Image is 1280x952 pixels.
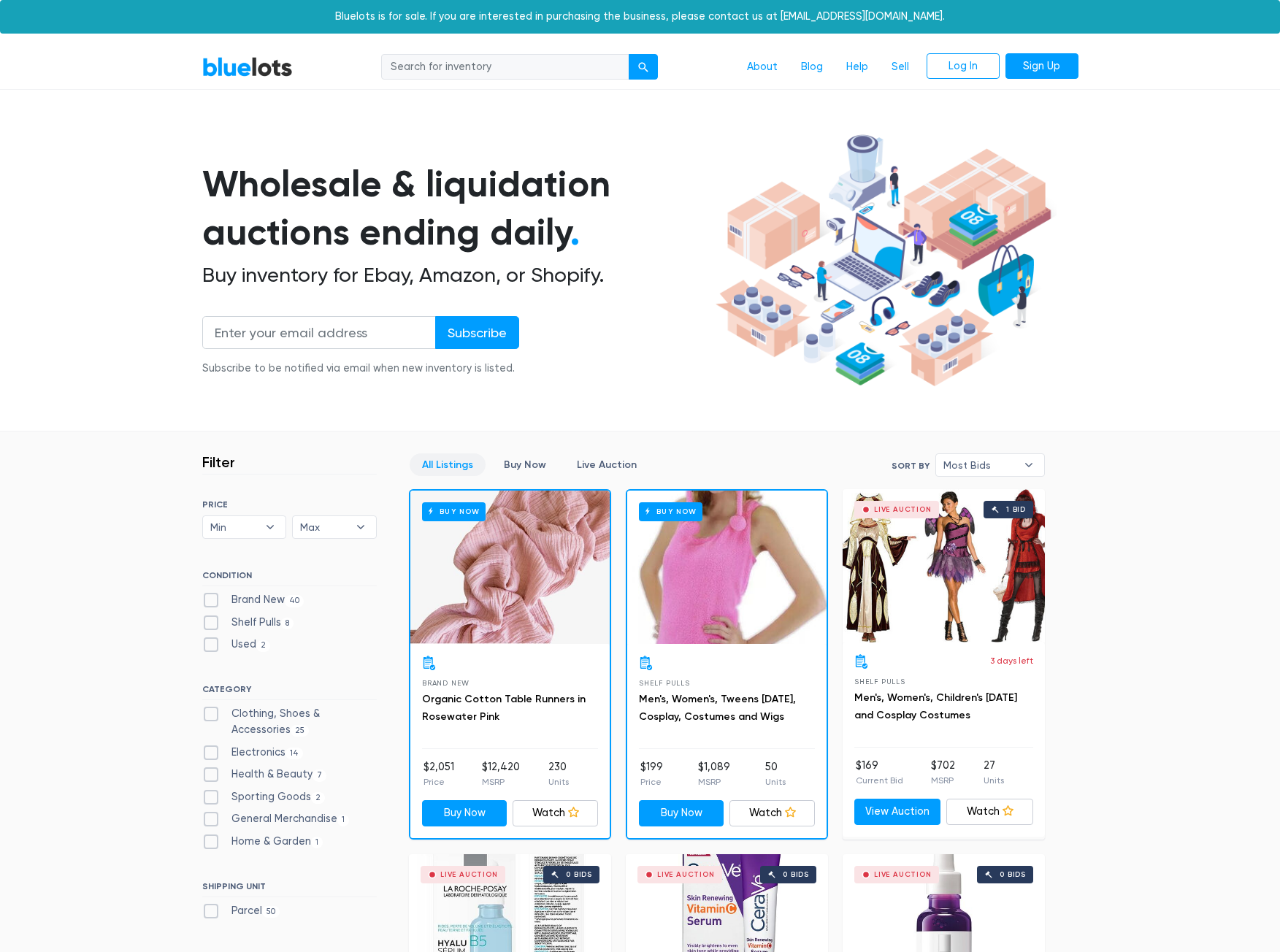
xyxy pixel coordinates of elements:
[984,758,1004,787] li: 27
[281,618,294,629] span: 8
[627,491,827,644] a: Buy Now
[1000,871,1026,878] div: 0 bids
[422,693,586,723] a: Organic Cotton Table Runners in Rosewater Pink
[835,53,880,81] a: Help
[943,454,1016,476] span: Most Bids
[789,53,835,81] a: Blog
[202,592,304,608] label: Brand New
[927,53,1000,80] a: Log In
[410,491,610,644] a: Buy Now
[874,871,932,878] div: Live Auction
[311,837,323,848] span: 1
[570,210,580,254] span: .
[984,774,1004,787] p: Units
[710,128,1057,394] img: hero-ee84e7d0318cb26816c560f6b4441b76977f77a177738b4e94f68c95b2b83dbb.png
[854,677,905,686] span: Shelf Pulls
[202,263,710,288] h2: Buy inventory for Ebay, Amazon, or Shopify.
[735,53,789,81] a: About
[210,516,258,538] span: Min
[300,516,348,538] span: Max
[202,834,323,850] label: Home & Garden
[202,767,327,783] label: Health & Beauty
[640,775,663,788] p: Price
[202,453,235,471] h3: Filter
[435,316,519,349] input: Subscribe
[285,748,304,759] span: 14
[202,881,377,897] h6: SHIPPING UNIT
[856,758,903,787] li: $169
[262,906,280,918] span: 50
[931,774,955,787] p: MSRP
[729,800,815,826] a: Watch
[874,506,932,513] div: Live Auction
[291,725,310,737] span: 25
[202,56,293,77] a: BlueLots
[285,595,304,607] span: 40
[337,815,350,826] span: 1
[548,775,569,788] p: Units
[202,637,271,653] label: Used
[639,502,702,521] h6: Buy Now
[202,615,294,631] label: Shelf Pulls
[698,759,730,788] li: $1,089
[202,160,710,257] h1: Wholesale & liquidation auctions ending daily
[946,799,1033,825] a: Watch
[1013,454,1044,476] b: ▾
[422,502,486,521] h6: Buy Now
[482,759,520,788] li: $12,420
[657,871,715,878] div: Live Auction
[202,570,377,586] h6: CONDITION
[202,361,519,377] div: Subscribe to be notified via email when new inventory is listed.
[639,679,690,687] span: Shelf Pulls
[990,654,1033,667] p: 3 days left
[639,800,724,826] a: Buy Now
[202,811,350,827] label: General Merchandise
[410,453,486,476] a: All Listings
[566,871,592,878] div: 0 bids
[422,800,507,826] a: Buy Now
[765,759,786,788] li: 50
[424,775,454,788] p: Price
[856,774,903,787] p: Current Bid
[256,640,271,652] span: 2
[854,799,941,825] a: View Auction
[783,871,809,878] div: 0 bids
[255,516,285,538] b: ▾
[313,769,327,781] span: 7
[202,903,280,919] label: Parcel
[564,453,649,476] a: Live Auction
[482,775,520,788] p: MSRP
[202,316,436,349] input: Enter your email address
[440,871,498,878] div: Live Auction
[381,54,629,80] input: Search for inventory
[854,691,1017,721] a: Men's, Women's, Children's [DATE] and Cosplay Costumes
[422,679,470,687] span: Brand New
[202,706,377,737] label: Clothing, Shoes & Accessories
[202,684,377,700] h6: CATEGORY
[491,453,559,476] a: Buy Now
[202,789,326,805] label: Sporting Goods
[1005,53,1078,80] a: Sign Up
[202,745,304,761] label: Electronics
[345,516,376,538] b: ▾
[311,792,326,804] span: 2
[892,459,930,472] label: Sort By
[639,693,796,723] a: Men's, Women's, Tweens [DATE], Cosplay, Costumes and Wigs
[1006,506,1026,513] div: 1 bid
[202,499,377,510] h6: PRICE
[640,759,663,788] li: $199
[765,775,786,788] p: Units
[548,759,569,788] li: 230
[424,759,454,788] li: $2,051
[843,489,1045,642] a: Live Auction 1 bid
[698,775,730,788] p: MSRP
[513,800,598,826] a: Watch
[931,758,955,787] li: $702
[880,53,921,81] a: Sell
